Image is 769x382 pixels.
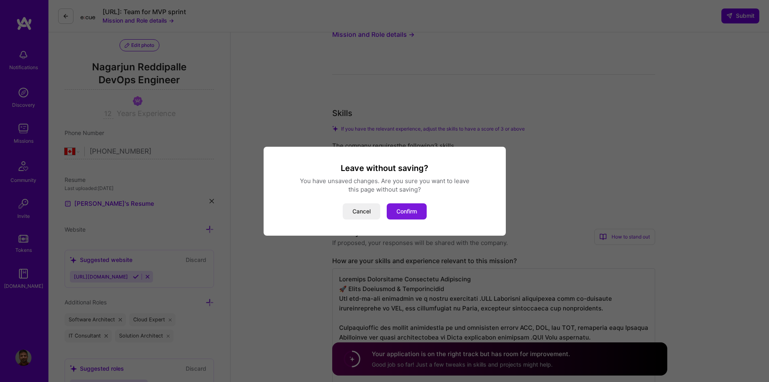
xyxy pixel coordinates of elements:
[343,203,380,219] button: Cancel
[264,147,506,236] div: modal
[273,177,496,185] div: You have unsaved changes. Are you sure you want to leave
[387,203,427,219] button: Confirm
[273,185,496,194] div: this page without saving?
[273,163,496,173] h3: Leave without saving?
